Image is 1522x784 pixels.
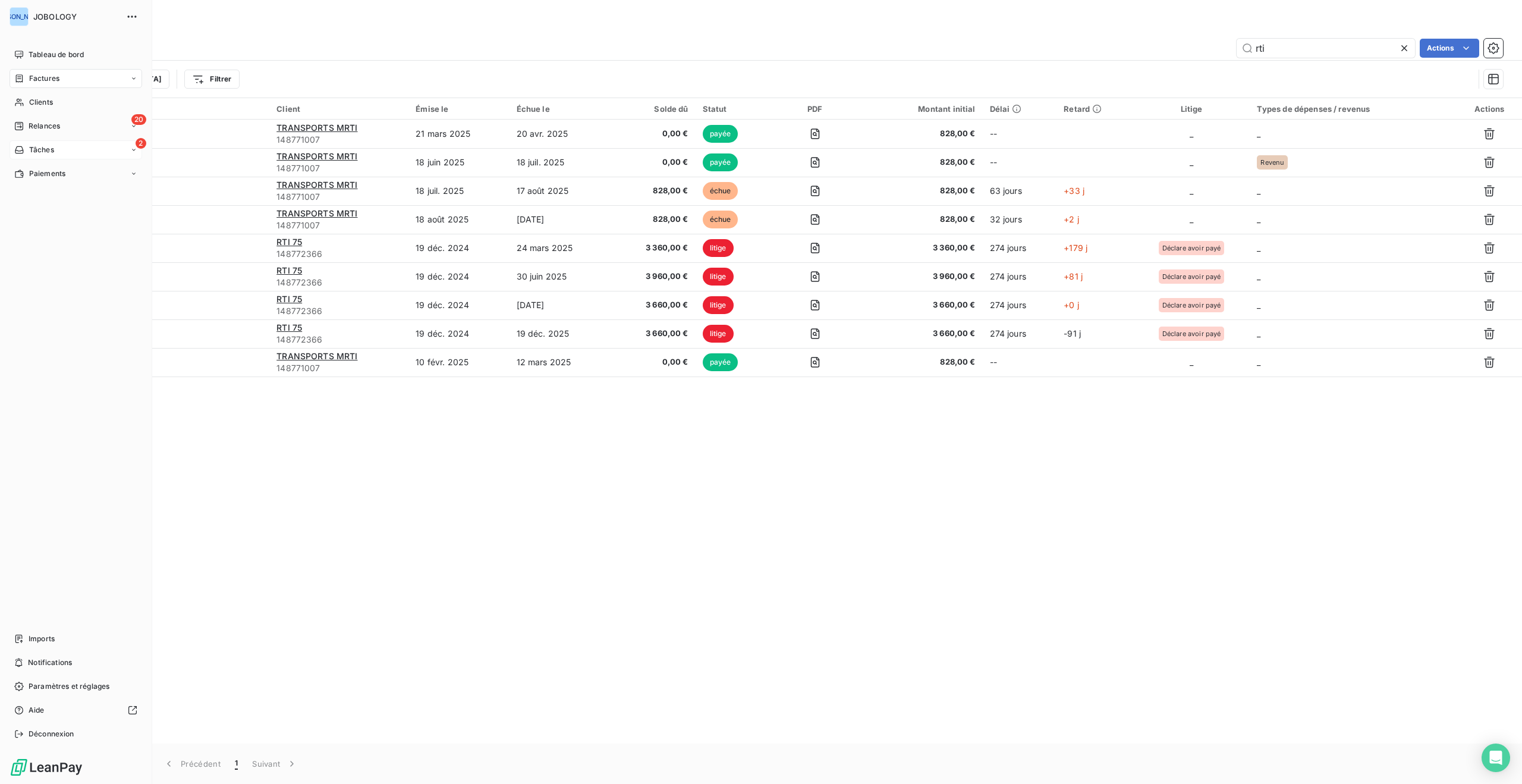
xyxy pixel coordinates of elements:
span: Paramètres et réglages [29,681,109,692]
span: Paiements [29,168,65,179]
td: 32 jours [983,205,1057,234]
span: litige [703,325,734,343]
span: 0,00 € [620,156,688,168]
span: payée [703,153,738,171]
td: 18 août 2025 [408,205,509,234]
span: _ [1190,186,1193,196]
button: Précédent [156,751,228,776]
span: RTI 75 [276,294,302,304]
td: 19 déc. 2024 [408,291,509,319]
span: 828,00 € [864,156,976,168]
span: _ [1257,186,1260,196]
td: 19 déc. 2024 [408,319,509,348]
span: 3 660,00 € [620,328,688,340]
span: 148771007 [276,162,401,174]
td: [DATE] [510,205,613,234]
td: 10 févr. 2025 [408,348,509,377]
div: Échue le [517,104,606,114]
span: 148772366 [276,305,401,317]
td: 63 jours [983,177,1057,205]
td: 24 mars 2025 [510,234,613,262]
span: 20 [131,114,146,125]
span: 148771007 [276,362,401,374]
span: _ [1257,128,1260,139]
div: Client [276,104,401,114]
button: 1 [228,751,245,776]
div: Litige [1140,104,1243,114]
span: 3 360,00 € [620,242,688,254]
span: échue [703,182,738,200]
span: 0,00 € [620,356,688,368]
td: 18 juin 2025 [408,148,509,177]
td: 21 mars 2025 [408,120,509,148]
td: 30 juin 2025 [510,262,613,291]
span: 148771007 [276,219,401,231]
span: _ [1257,300,1260,310]
span: payée [703,353,738,371]
span: _ [1257,214,1260,224]
td: 12 mars 2025 [510,348,613,377]
span: Déclare avoir payé [1162,330,1221,337]
button: Actions [1420,39,1479,58]
span: Imports [29,634,55,644]
span: 3 660,00 € [620,299,688,311]
span: Déclare avoir payé [1162,273,1221,280]
span: RTI 75 [276,322,302,333]
span: 828,00 € [620,214,688,225]
button: Suivant [245,751,305,776]
span: 0,00 € [620,128,688,140]
span: JOBOLOGY [33,12,119,21]
span: 148772366 [276,334,401,346]
span: 828,00 € [864,356,976,368]
span: _ [1190,214,1193,224]
span: TRANSPORTS MRTI [276,208,357,218]
span: Déclare avoir payé [1162,244,1221,252]
div: Retard [1064,104,1125,114]
div: Montant initial [864,104,976,114]
span: 1 [235,758,238,770]
span: Revenu [1260,159,1284,166]
img: Logo LeanPay [10,758,83,777]
td: 19 déc. 2024 [408,262,509,291]
span: échue [703,211,738,228]
td: 274 jours [983,319,1057,348]
button: Filtrer [184,70,239,89]
div: Actions [1464,104,1515,114]
span: 828,00 € [864,128,976,140]
td: 274 jours [983,234,1057,262]
span: Déconnexion [29,729,74,739]
span: _ [1257,271,1260,281]
td: 18 juil. 2025 [510,148,613,177]
span: 148771007 [276,191,401,203]
td: 274 jours [983,291,1057,319]
div: Open Intercom Messenger [1482,744,1510,772]
span: 3 660,00 € [864,299,976,311]
span: +2 j [1064,214,1079,224]
span: TRANSPORTS MRTI [276,151,357,161]
td: 274 jours [983,262,1057,291]
div: Émise le [416,104,502,114]
span: litige [703,296,734,314]
span: +179 j [1064,243,1087,253]
td: 19 déc. 2024 [408,234,509,262]
span: +81 j [1064,271,1083,281]
span: Notifications [28,657,72,668]
span: 3 360,00 € [864,242,976,254]
td: 17 août 2025 [510,177,613,205]
span: litige [703,268,734,286]
td: -- [983,348,1057,377]
span: payée [703,125,738,143]
span: _ [1257,357,1260,367]
span: 3 960,00 € [620,271,688,283]
div: Solde dû [620,104,688,114]
span: +0 j [1064,300,1079,310]
span: 2 [136,138,146,149]
td: 18 juil. 2025 [408,177,509,205]
span: Clients [29,97,53,108]
span: RTI 75 [276,265,302,275]
td: -- [983,148,1057,177]
span: Tableau de bord [29,49,84,60]
span: RTI 75 [276,237,302,247]
span: -91 j [1064,328,1081,338]
td: [DATE] [510,291,613,319]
